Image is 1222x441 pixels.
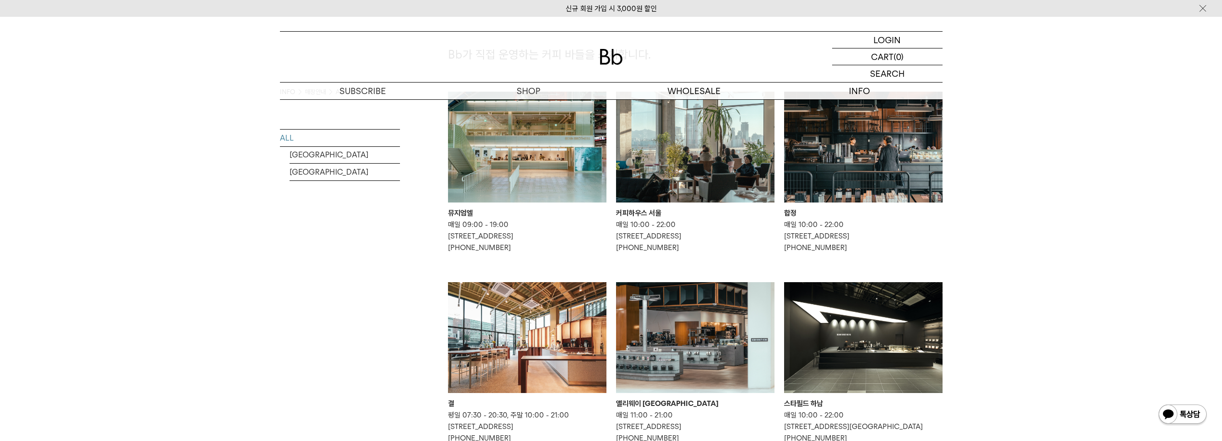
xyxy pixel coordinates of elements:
[873,32,901,48] p: LOGIN
[611,83,777,99] p: WHOLESALE
[832,32,943,48] a: LOGIN
[448,207,606,219] div: 뮤지엄엘
[784,219,943,253] p: 매일 10:00 - 22:00 [STREET_ADDRESS] [PHONE_NUMBER]
[290,164,400,180] a: [GEOGRAPHIC_DATA]
[784,92,943,203] img: 합정
[446,83,611,99] a: SHOP
[871,48,894,65] p: CART
[1158,404,1208,427] img: 카카오톡 채널 1:1 채팅 버튼
[448,282,606,393] img: 결
[870,65,905,82] p: SEARCH
[777,83,943,99] p: INFO
[448,398,606,409] div: 결
[600,49,623,65] img: 로고
[832,48,943,65] a: CART (0)
[448,92,606,203] img: 뮤지엄엘
[616,282,774,393] img: 앨리웨이 인천
[616,92,774,203] img: 커피하우스 서울
[280,130,400,146] a: ALL
[448,92,606,253] a: 뮤지엄엘 뮤지엄엘 매일 09:00 - 19:00[STREET_ADDRESS][PHONE_NUMBER]
[290,146,400,163] a: [GEOGRAPHIC_DATA]
[616,219,774,253] p: 매일 10:00 - 22:00 [STREET_ADDRESS] [PHONE_NUMBER]
[784,207,943,219] div: 합정
[616,92,774,253] a: 커피하우스 서울 커피하우스 서울 매일 10:00 - 22:00[STREET_ADDRESS][PHONE_NUMBER]
[784,398,943,409] div: 스타필드 하남
[616,398,774,409] div: 앨리웨이 [GEOGRAPHIC_DATA]
[448,219,606,253] p: 매일 09:00 - 19:00 [STREET_ADDRESS] [PHONE_NUMBER]
[616,207,774,219] div: 커피하우스 서울
[894,48,904,65] p: (0)
[566,4,657,13] a: 신규 회원 가입 시 3,000원 할인
[280,83,446,99] a: SUBSCRIBE
[784,282,943,393] img: 스타필드 하남
[784,92,943,253] a: 합정 합정 매일 10:00 - 22:00[STREET_ADDRESS][PHONE_NUMBER]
